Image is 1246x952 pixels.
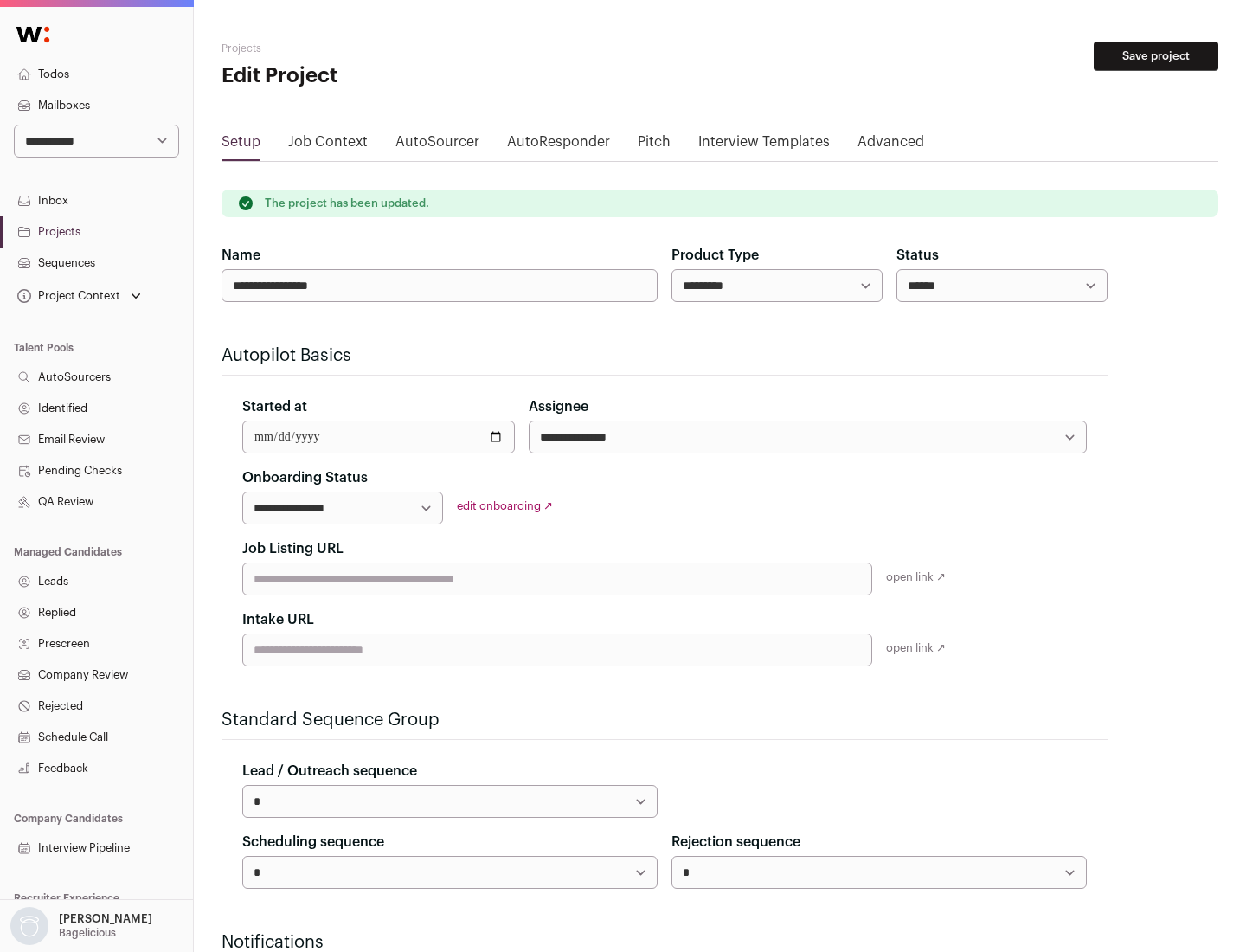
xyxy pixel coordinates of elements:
p: Bagelicious [59,926,116,940]
label: Assignee [529,396,588,417]
a: AutoSourcer [395,132,479,159]
p: The project has been updated. [265,196,429,210]
label: Product Type [671,245,759,266]
a: AutoResponder [507,132,610,159]
label: Onboarding Status [242,467,368,488]
img: nopic.png [10,907,48,945]
h1: Edit Project [222,62,554,90]
h2: Projects [222,42,554,55]
a: Setup [222,132,260,159]
p: [PERSON_NAME] [59,912,152,926]
button: Save project [1094,42,1218,71]
label: Rejection sequence [671,832,800,852]
a: Job Context [288,132,368,159]
label: Scheduling sequence [242,832,384,852]
img: Wellfound [7,17,59,52]
h2: Standard Sequence Group [222,708,1108,732]
label: Lead / Outreach sequence [242,761,417,782]
a: Pitch [638,132,671,159]
a: Interview Templates [698,132,830,159]
a: edit onboarding ↗ [457,500,553,511]
label: Intake URL [242,609,314,630]
label: Job Listing URL [242,538,344,559]
h2: Autopilot Basics [222,344,1108,368]
a: Advanced [857,132,924,159]
label: Name [222,245,260,266]
label: Started at [242,396,307,417]
button: Open dropdown [14,284,145,308]
label: Status [896,245,939,266]
button: Open dropdown [7,907,156,945]
div: Project Context [14,289,120,303]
